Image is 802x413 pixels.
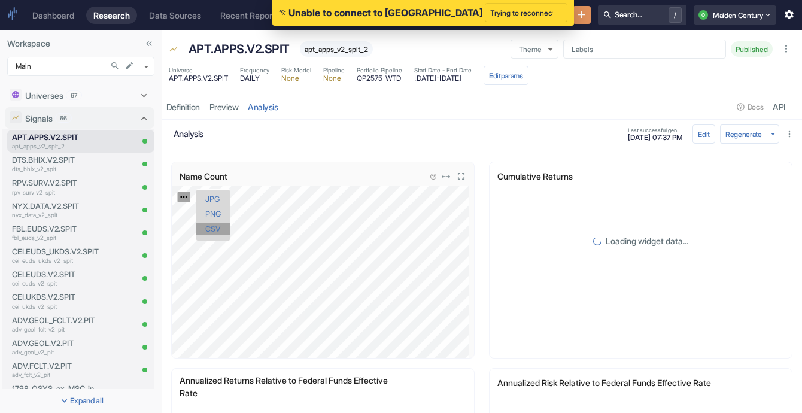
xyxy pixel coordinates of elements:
span: 67 [66,91,81,100]
button: QMaiden Century [694,5,776,25]
div: Recent Reports [220,10,280,20]
span: Start Date - End Date [414,66,472,75]
button: Docs [733,98,768,117]
span: 66 [56,114,71,123]
span: Trying to reconnect ... [490,7,562,19]
a: Dashboard [25,7,81,24]
span: None [281,75,311,82]
button: Search.../ [598,5,686,25]
p: DTS.BHIX.V2.SPIT [12,154,101,166]
p: APT.APPS.V2.SPIT [189,40,290,58]
a: CEI.EUDS.V2.SPITcei_euds_v2_spit [12,269,101,288]
span: Signal [169,44,178,56]
p: nyx_data_v2_spit [12,211,101,220]
p: ADV.GEOL_FCLT.V2.PIT [12,315,101,326]
span: [DATE] - [DATE] [414,75,472,82]
p: Signals [25,112,53,124]
p: APT.APPS.V2.SPIT [12,132,101,143]
a: NYX.DATA.V2.SPITnyx_data_v2_spit [12,201,101,220]
p: cei_euds_ukds_v2_spit [12,256,101,265]
div: Set Full Width [442,167,450,186]
p: Loading widget data... [606,235,689,247]
p: 1798_QSYS_ex_MSC_in_ADV_GEOL.V2.PIT [12,383,101,394]
span: Frequency [240,66,269,75]
a: preview [205,95,244,119]
p: Universes [25,89,63,102]
div: Data Sources [149,10,201,20]
button: Expand all [2,391,159,411]
a: ADV.GEOL.V2.PITadv_geol_v2_pit [12,338,101,357]
a: Export PNG [196,208,230,220]
h6: analysis [174,129,621,139]
div: Dashboard [32,10,74,20]
a: Export JPG [196,193,230,205]
button: Collapse Sidebar [141,36,157,51]
span: Pipeline [323,66,345,75]
p: Annualized Risk Relative to Federal Funds Effective Rate [497,376,730,389]
a: APT.APPS.V2.SPITapt_apps_v2_spit_2 [12,132,101,151]
p: adv_fclt_v2_pit [12,371,101,379]
p: FBL.EUDS.V2.SPIT [12,223,101,235]
a: Export CSV [196,223,230,235]
p: Workspace [7,37,154,50]
div: Q [698,10,708,20]
div: Main [7,57,154,76]
span: Universe [169,66,228,75]
span: Published [731,45,773,54]
p: CEI.UKDS.V2.SPIT [12,291,101,303]
p: fbl_euds_v2_spit [12,233,101,242]
a: Research [86,7,137,24]
button: Trying to reconnect ... [485,3,567,22]
a: 1798_QSYS_ex_MSC_in_ADV_GEOL.V2.PITsi_1798_qsys_ex_msc_in_adv_geol_v2_pit [12,383,101,402]
div: Universes67 [5,84,154,106]
p: dts_bhix_v2_spit [12,165,101,174]
span: [DATE] 07:37 PM [628,134,683,141]
button: New Resource [573,6,591,25]
a: Data Sources [142,7,208,24]
p: Name Count [180,170,246,183]
div: Definition [166,102,200,113]
a: Recent Reports [213,7,287,24]
span: QP2575_WTD [357,75,402,82]
div: Research [93,10,130,20]
p: CEI.EUDS.V2.SPIT [12,269,101,280]
p: ADV.FCLT.V2.PIT [12,360,101,372]
a: RPV.SURV.V2.SPITrpv_surv_v2_spit [12,177,101,196]
a: analysis [244,95,283,119]
span: Portfolio Pipeline [357,66,402,75]
p: Cumulative Returns [497,170,591,183]
a: DTS.BHIX.V2.SPITdts_bhix_v2_spit [12,154,101,174]
p: NYX.DATA.V2.SPIT [12,201,101,212]
a: ADV.GEOL_FCLT.V2.PITadv_geol_fclt_v2_pit [12,315,101,334]
button: Editparams [484,66,528,85]
div: API [773,102,786,113]
div: Signals66 [5,107,154,129]
a: CEI.EUDS_UKDS.V2.SPITcei_euds_ukds_v2_spit [12,246,101,265]
p: ADV.GEOL.V2.PIT [12,338,101,349]
a: CEI.UKDS.V2.SPITcei_ukds_v2_spit [12,291,101,311]
p: adv_geol_fclt_v2_pit [12,325,101,334]
p: CEI.EUDS_UKDS.V2.SPIT [12,246,101,257]
svg: View in fullscreen [455,171,467,182]
span: DAILY [240,75,269,82]
div: resource tabs [162,95,802,119]
p: RPV.SURV.V2.SPIT [12,177,101,189]
p: cei_euds_v2_spit [12,279,101,288]
span: apt_apps_v2_spit_2 [300,45,373,54]
span: APT.APPS.V2.SPIT [169,75,228,82]
span: Last successful gen. [628,127,683,133]
p: Annualized Returns Relative to Federal Funds Effective Rate [180,374,420,399]
button: Regenerate [720,124,767,144]
div: APT.APPS.V2.SPIT [186,37,293,61]
p: adv_geol_v2_pit [12,348,101,357]
a: Export; Press ENTER to open [178,192,190,202]
p: apt_apps_v2_spit_2 [12,142,101,151]
p: rpv_surv_v2_spit [12,188,101,197]
button: edit [121,58,137,74]
span: None [323,75,345,82]
p: cei_ukds_v2_spit [12,302,101,311]
button: config [692,124,715,144]
a: ADV.FCLT.V2.PITadv_fclt_v2_pit [12,360,101,379]
a: FBL.EUDS.V2.SPITfbl_euds_v2_spit [12,223,101,242]
span: Risk Model [281,66,311,75]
